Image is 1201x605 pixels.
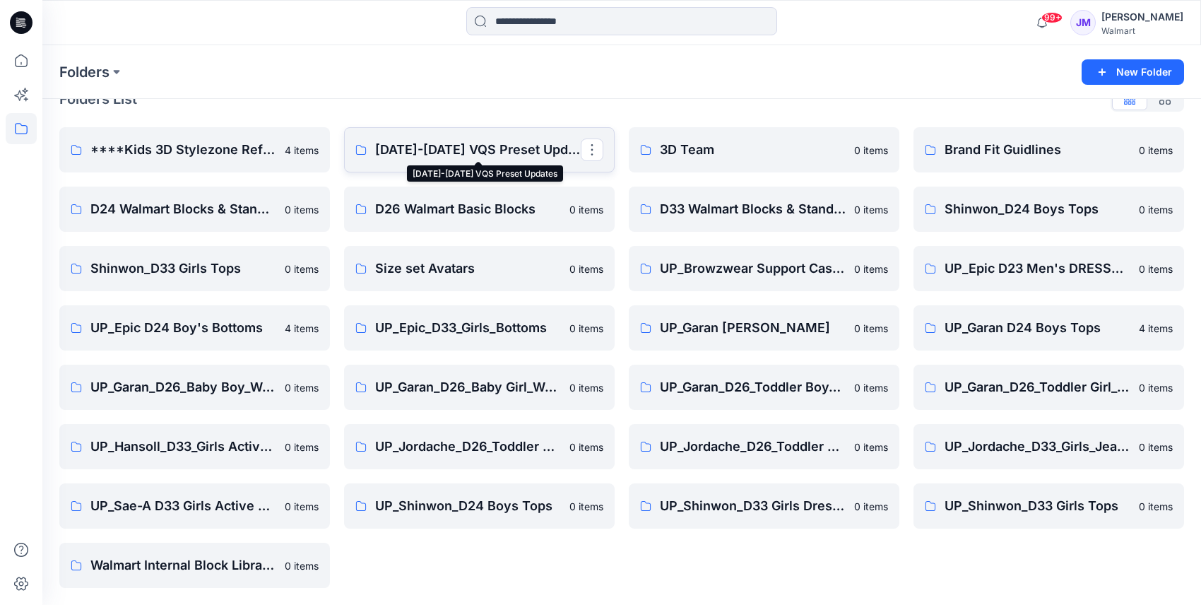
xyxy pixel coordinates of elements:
[660,377,846,397] p: UP_Garan_D26_Toddler Boy_Wonder_Nation
[90,259,276,278] p: Shinwon_D33 Girls Tops
[945,199,1130,219] p: Shinwon_D24 Boys Tops
[59,365,330,410] a: UP_Garan_D26_Baby Boy_Wonder Nation0 items
[569,202,603,217] p: 0 items
[569,380,603,395] p: 0 items
[569,321,603,336] p: 0 items
[1139,202,1173,217] p: 0 items
[1139,380,1173,395] p: 0 items
[59,424,330,469] a: UP_Hansoll_D33_Girls Active & Bottoms0 items
[660,496,846,516] p: UP_Shinwon_D33 Girls Dresses
[569,499,603,514] p: 0 items
[629,246,899,291] a: UP_Browzwear Support Cases - Walmart0 items
[375,318,561,338] p: UP_Epic_D33_Girls_Bottoms
[629,483,899,529] a: UP_Shinwon_D33 Girls Dresses0 items
[285,143,319,158] p: 4 items
[1139,143,1173,158] p: 0 items
[1139,440,1173,454] p: 0 items
[660,437,846,457] p: UP_Jordache_D26_Toddler Girls
[285,262,319,276] p: 0 items
[854,380,888,395] p: 0 items
[913,187,1184,232] a: Shinwon_D24 Boys Tops0 items
[629,365,899,410] a: UP_Garan_D26_Toddler Boy_Wonder_Nation0 items
[344,305,615,351] a: UP_Epic_D33_Girls_Bottoms0 items
[913,483,1184,529] a: UP_Shinwon_D33 Girls Tops0 items
[854,499,888,514] p: 0 items
[59,88,137,110] p: Folders List
[854,202,888,217] p: 0 items
[344,127,615,172] a: [DATE]-[DATE] VQS Preset Updates
[629,424,899,469] a: UP_Jordache_D26_Toddler Girls0 items
[90,437,276,457] p: UP_Hansoll_D33_Girls Active & Bottoms
[59,305,330,351] a: UP_Epic D24 Boy's Bottoms4 items
[854,440,888,454] p: 0 items
[1139,321,1173,336] p: 4 items
[945,496,1130,516] p: UP_Shinwon_D33 Girls Tops
[629,187,899,232] a: D33 Walmart Blocks & Standards0 items
[569,262,603,276] p: 0 items
[660,318,846,338] p: UP_Garan [PERSON_NAME]
[945,140,1130,160] p: Brand Fit Guidlines
[1041,12,1063,23] span: 99+
[285,440,319,454] p: 0 items
[854,262,888,276] p: 0 items
[375,377,561,397] p: UP_Garan_D26_Baby Girl_Wonder Nation
[59,246,330,291] a: Shinwon_D33 Girls Tops0 items
[375,199,561,219] p: D26 Walmart Basic Blocks
[375,496,561,516] p: UP_Shinwon_D24 Boys Tops
[90,140,276,160] p: ****Kids 3D Stylezone Refresh
[375,259,561,278] p: Size set Avatars
[285,321,319,336] p: 4 items
[1070,10,1096,35] div: JM
[569,440,603,454] p: 0 items
[629,127,899,172] a: 3D Team0 items
[913,127,1184,172] a: Brand Fit Guidlines0 items
[945,259,1130,278] p: UP_Epic D23 Men's DRESSWEAR
[660,140,846,160] p: 3D Team
[660,199,846,219] p: D33 Walmart Blocks & Standards
[1139,262,1173,276] p: 0 items
[90,199,276,219] p: D24 Walmart Blocks & Standards
[59,543,330,588] a: Walmart Internal Block Library - TD Only0 items
[90,318,276,338] p: UP_Epic D24 Boy's Bottoms
[59,187,330,232] a: D24 Walmart Blocks & Standards0 items
[344,483,615,529] a: UP_Shinwon_D24 Boys Tops0 items
[59,62,110,82] a: Folders
[344,187,615,232] a: D26 Walmart Basic Blocks0 items
[344,246,615,291] a: Size set Avatars0 items
[660,259,846,278] p: UP_Browzwear Support Cases - Walmart
[913,424,1184,469] a: UP_Jordache_D33_Girls_Jeans0 items
[1101,8,1183,25] div: [PERSON_NAME]
[913,365,1184,410] a: UP_Garan_D26_Toddler Girl_Wonder_Nation0 items
[90,496,276,516] p: UP_Sae-A D33 Girls Active & Bottoms
[945,318,1130,338] p: UP_Garan D24 Boys Tops
[629,305,899,351] a: UP_Garan [PERSON_NAME]0 items
[285,558,319,573] p: 0 items
[59,127,330,172] a: ****Kids 3D Stylezone Refresh4 items
[90,556,276,575] p: Walmart Internal Block Library - TD Only
[59,483,330,529] a: UP_Sae-A D33 Girls Active & Bottoms0 items
[854,321,888,336] p: 0 items
[945,437,1130,457] p: UP_Jordache_D33_Girls_Jeans
[913,305,1184,351] a: UP_Garan D24 Boys Tops4 items
[945,377,1130,397] p: UP_Garan_D26_Toddler Girl_Wonder_Nation
[913,246,1184,291] a: UP_Epic D23 Men's DRESSWEAR0 items
[90,377,276,397] p: UP_Garan_D26_Baby Boy_Wonder Nation
[375,140,581,160] p: [DATE]-[DATE] VQS Preset Updates
[344,365,615,410] a: UP_Garan_D26_Baby Girl_Wonder Nation0 items
[375,437,561,457] p: UP_Jordache_D26_Toddler Boy
[854,143,888,158] p: 0 items
[285,380,319,395] p: 0 items
[344,424,615,469] a: UP_Jordache_D26_Toddler Boy0 items
[1082,59,1184,85] button: New Folder
[1101,25,1183,36] div: Walmart
[1139,499,1173,514] p: 0 items
[285,499,319,514] p: 0 items
[285,202,319,217] p: 0 items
